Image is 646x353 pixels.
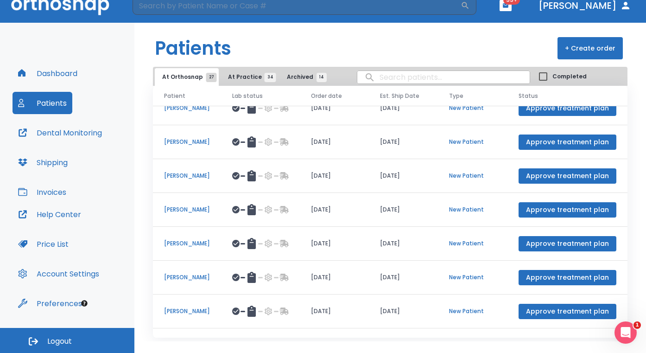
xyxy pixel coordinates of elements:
td: [DATE] [369,125,438,159]
td: [DATE] [300,227,369,261]
span: 27 [206,73,217,82]
td: [DATE] [300,193,369,227]
td: [DATE] [300,261,369,295]
button: Preferences [13,292,88,314]
button: Invoices [13,181,72,203]
p: [PERSON_NAME] [164,307,210,315]
span: Est. Ship Date [380,92,419,100]
p: [PERSON_NAME] [164,104,210,112]
p: New Patient [449,239,496,248]
td: [DATE] [369,295,438,328]
p: [PERSON_NAME] [164,273,210,282]
button: Approve treatment plan [519,304,616,319]
input: search [357,68,530,86]
button: Approve treatment plan [519,236,616,251]
p: New Patient [449,172,496,180]
button: Dashboard [13,62,83,84]
span: Logout [47,336,72,347]
button: + Create order [557,37,623,59]
span: 14 [317,73,327,82]
td: [DATE] [369,193,438,227]
button: Help Center [13,203,87,225]
td: [DATE] [300,295,369,328]
iframe: Intercom live chat [614,321,637,344]
p: New Patient [449,104,496,112]
span: Lab status [232,92,263,100]
td: [DATE] [300,125,369,159]
button: Patients [13,92,72,114]
span: 1 [633,321,641,329]
p: [PERSON_NAME] [164,138,210,146]
div: Tooltip anchor [80,299,89,308]
span: At Practice [228,73,270,81]
button: Dental Monitoring [13,122,108,144]
span: Completed [552,72,587,81]
button: Approve treatment plan [519,168,616,184]
div: tabs [155,68,331,86]
span: Order date [311,92,342,100]
button: Approve treatment plan [519,135,616,150]
h1: Patients [155,34,231,62]
p: New Patient [449,273,496,282]
button: Shipping [13,151,73,173]
button: Approve treatment plan [519,202,616,218]
span: Archived [287,73,322,81]
td: [DATE] [300,159,369,193]
p: [PERSON_NAME] [164,239,210,248]
td: [DATE] [369,261,438,295]
span: Type [449,92,463,100]
span: Status [519,92,538,100]
p: New Patient [449,205,496,214]
p: [PERSON_NAME] [164,205,210,214]
span: Patient [164,92,185,100]
td: [DATE] [300,91,369,125]
button: Account Settings [13,263,105,285]
p: New Patient [449,307,496,315]
span: At Orthosnap [162,73,211,81]
td: [DATE] [369,159,438,193]
td: [DATE] [369,227,438,261]
p: New Patient [449,138,496,146]
td: [DATE] [369,91,438,125]
button: Approve treatment plan [519,101,616,116]
button: Approve treatment plan [519,338,616,353]
button: Approve treatment plan [519,270,616,285]
p: [PERSON_NAME] [164,172,210,180]
button: Price List [13,233,74,255]
span: 34 [265,73,276,82]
